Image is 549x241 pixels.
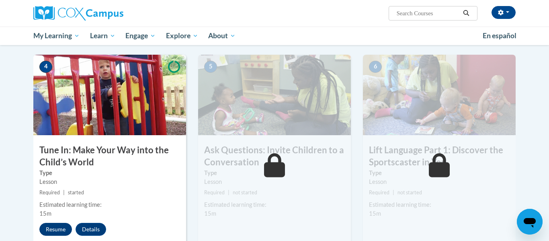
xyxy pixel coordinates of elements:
[204,177,345,186] div: Lesson
[39,61,52,73] span: 4
[120,27,161,45] a: Engage
[393,190,394,196] span: |
[208,31,236,41] span: About
[204,210,216,217] span: 15m
[161,27,203,45] a: Explore
[28,27,85,45] a: My Learning
[483,31,516,40] span: En español
[517,209,543,235] iframe: Button to launch messaging window
[477,27,522,44] a: En español
[204,169,345,177] label: Type
[397,190,422,196] span: not started
[203,27,241,45] a: About
[33,144,186,169] h3: Tune In: Make Your Way into the Child’s World
[204,200,345,209] div: Estimated learning time:
[369,210,381,217] span: 15m
[166,31,198,41] span: Explore
[204,61,217,73] span: 5
[125,31,156,41] span: Engage
[39,177,180,186] div: Lesson
[363,55,516,135] img: Course Image
[33,31,80,41] span: My Learning
[63,190,65,196] span: |
[39,190,60,196] span: Required
[33,6,186,21] a: Cox Campus
[492,6,516,19] button: Account Settings
[204,190,225,196] span: Required
[39,210,51,217] span: 15m
[39,223,72,236] button: Resume
[369,177,510,186] div: Lesson
[33,55,186,135] img: Course Image
[233,190,257,196] span: not started
[198,55,351,135] img: Course Image
[228,190,229,196] span: |
[76,223,106,236] button: Details
[33,6,123,21] img: Cox Campus
[396,8,460,18] input: Search Courses
[39,200,180,209] div: Estimated learning time:
[369,169,510,177] label: Type
[198,144,351,169] h3: Ask Questions: Invite Children to a Conversation
[363,144,516,169] h3: Lift Language Part 1: Discover the Sportscaster in You
[369,190,389,196] span: Required
[369,200,510,209] div: Estimated learning time:
[21,27,528,45] div: Main menu
[90,31,115,41] span: Learn
[68,190,84,196] span: started
[39,169,180,177] label: Type
[460,8,472,18] button: Search
[369,61,382,73] span: 6
[85,27,121,45] a: Learn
